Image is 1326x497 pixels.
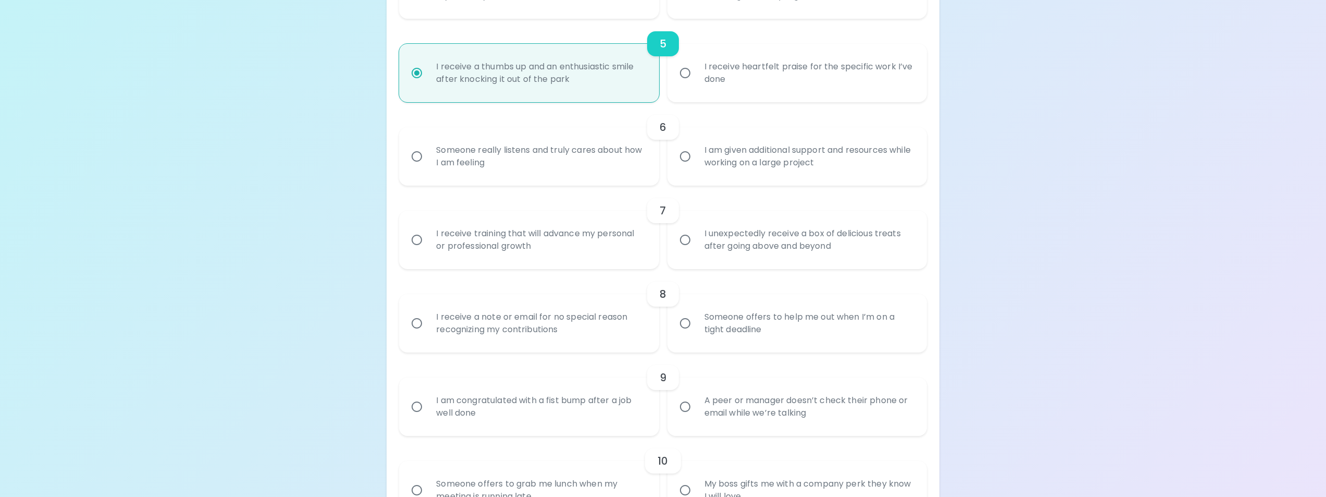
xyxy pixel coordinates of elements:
[658,453,668,469] h6: 10
[660,286,666,302] h6: 8
[696,215,921,265] div: I unexpectedly receive a box of delicious treats after going above and beyond
[696,298,921,348] div: Someone offers to help me out when I’m on a tight deadline
[428,298,653,348] div: I receive a note or email for no special reason recognizing my contributions
[428,382,653,432] div: I am congratulated with a fist bump after a job well done
[660,202,666,219] h6: 7
[399,19,926,102] div: choice-group-check
[660,119,666,136] h6: 6
[399,186,926,269] div: choice-group-check
[428,131,653,181] div: Someone really listens and truly cares about how I am feeling
[399,353,926,436] div: choice-group-check
[428,48,653,98] div: I receive a thumbs up and an enthusiastic smile after knocking it out of the park
[696,48,921,98] div: I receive heartfelt praise for the specific work I’ve done
[696,131,921,181] div: I am given additional support and resources while working on a large project
[660,35,666,52] h6: 5
[660,369,666,386] h6: 9
[428,215,653,265] div: I receive training that will advance my personal or professional growth
[399,102,926,186] div: choice-group-check
[399,269,926,353] div: choice-group-check
[696,382,921,432] div: A peer or manager doesn’t check their phone or email while we’re talking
